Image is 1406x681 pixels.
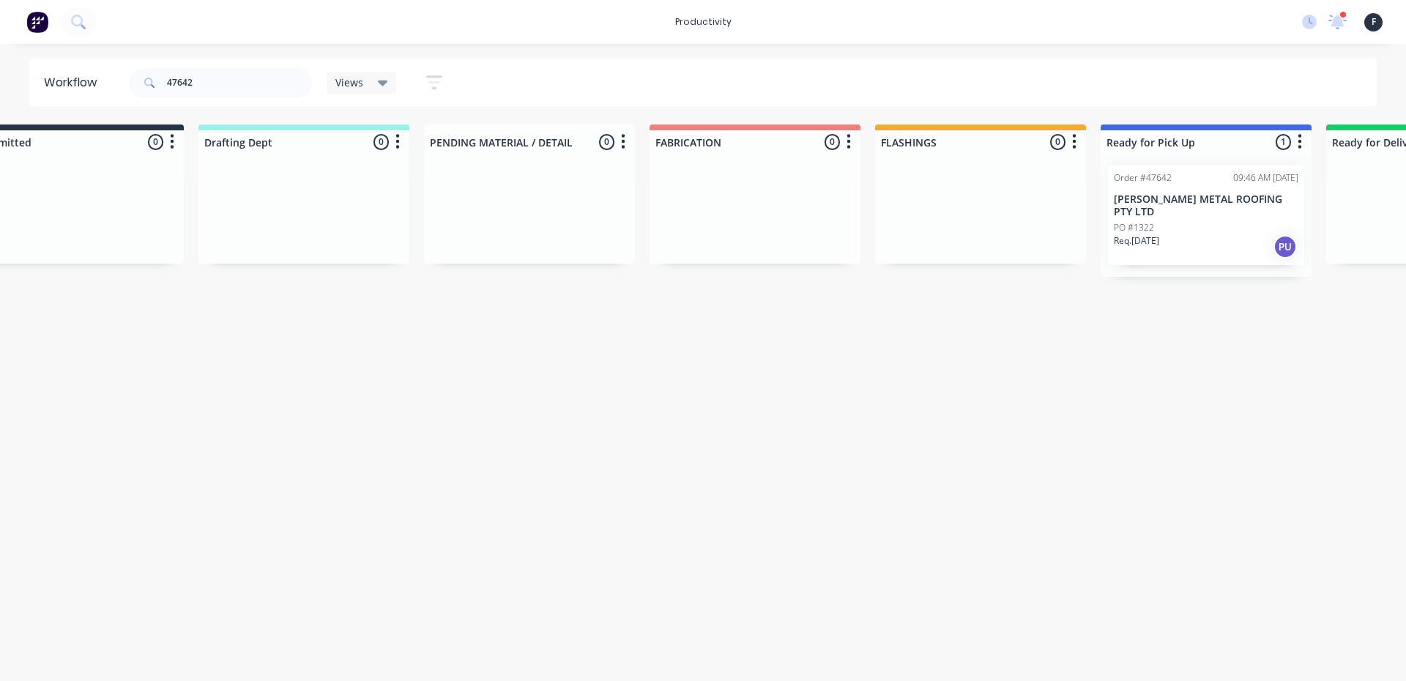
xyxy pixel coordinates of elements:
[1114,234,1159,248] p: Req. [DATE]
[167,68,312,97] input: Search for orders...
[26,11,48,33] img: Factory
[1114,171,1172,185] div: Order #47642
[44,74,104,92] div: Workflow
[1108,165,1304,265] div: Order #4764209:46 AM [DATE][PERSON_NAME] METAL ROOFING PTY LTDPO #1322Req.[DATE]PU
[335,75,363,90] span: Views
[1233,171,1298,185] div: 09:46 AM [DATE]
[1372,15,1376,29] span: F
[668,11,739,33] div: productivity
[1114,193,1298,218] p: [PERSON_NAME] METAL ROOFING PTY LTD
[1273,235,1297,258] div: PU
[1114,221,1154,234] p: PO #1322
